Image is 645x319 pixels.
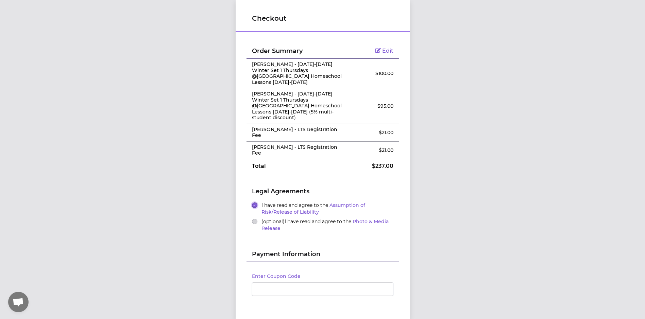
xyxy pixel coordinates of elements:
h2: Order Summary [252,46,343,56]
span: (optional) [261,218,285,225]
p: [PERSON_NAME] - [DATE]-[DATE] Winter Set 1 Thursdays @[GEOGRAPHIC_DATA] Homeschool Lessons [DATE]... [252,61,343,85]
p: [PERSON_NAME] - LTS Registration Fee [252,144,343,156]
h2: Payment Information [252,249,393,262]
p: $ 100.00 [353,70,393,77]
p: $ 21.00 [353,129,393,136]
p: [PERSON_NAME] - LTS Registration Fee [252,127,343,139]
div: Open chat [8,292,29,312]
span: I have read and agree to the [261,202,365,215]
span: Edit [382,48,393,54]
a: Photo & Media Release [261,218,389,231]
p: $ 237.00 [353,162,393,170]
span: I have read and agree to the [261,218,389,231]
button: Enter Coupon Code [252,273,301,280]
td: Total [247,159,348,173]
h1: Checkout [252,14,393,23]
p: $ 95.00 [353,103,393,109]
a: Assumption of Risk/Release of Liability [261,202,365,215]
iframe: Secure card payment input frame [256,286,389,292]
p: $ 21.00 [353,147,393,154]
p: [PERSON_NAME] - [DATE]-[DATE] Winter Set 1 Thursdays @[GEOGRAPHIC_DATA] Homeschool Lessons [DATE]... [252,91,343,121]
h2: Legal Agreements [252,187,393,199]
a: Edit [375,48,393,54]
